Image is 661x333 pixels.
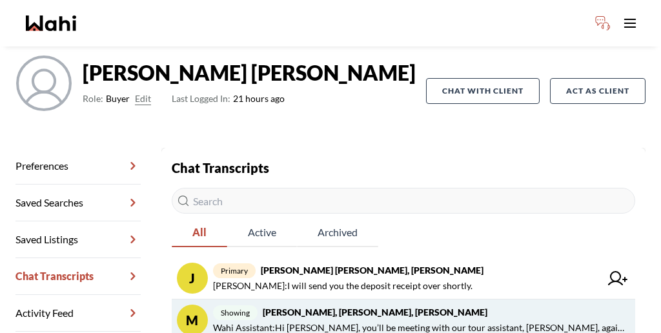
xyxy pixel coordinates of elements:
[83,60,416,86] strong: [PERSON_NAME] [PERSON_NAME]
[135,91,151,106] button: Edit
[15,221,141,258] a: Saved Listings
[172,93,230,104] span: Last Logged In:
[172,160,269,176] strong: Chat Transcripts
[15,258,141,295] a: Chat Transcripts
[261,265,483,276] strong: [PERSON_NAME] [PERSON_NAME], [PERSON_NAME]
[550,78,646,104] button: Act as Client
[297,219,378,247] button: Archived
[263,307,487,318] strong: [PERSON_NAME], [PERSON_NAME], [PERSON_NAME]
[213,263,256,278] span: primary
[177,263,208,294] div: J
[297,219,378,246] span: Archived
[227,219,297,247] button: Active
[213,278,473,294] span: [PERSON_NAME] : I will send you the deposit receipt over shortly.
[15,185,141,221] a: Saved Searches
[172,188,635,214] input: Search
[213,305,258,320] span: showing
[172,257,635,299] a: Jprimary[PERSON_NAME] [PERSON_NAME], [PERSON_NAME][PERSON_NAME]:I will send you the deposit recei...
[172,219,227,247] button: All
[426,78,540,104] button: Chat with client
[15,295,141,332] a: Activity Feed
[83,91,103,106] span: Role:
[172,91,285,106] span: 21 hours ago
[26,15,76,31] a: Wahi homepage
[172,219,227,246] span: All
[106,91,130,106] span: Buyer
[227,219,297,246] span: Active
[617,10,643,36] button: Toggle open navigation menu
[15,148,141,185] a: Preferences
